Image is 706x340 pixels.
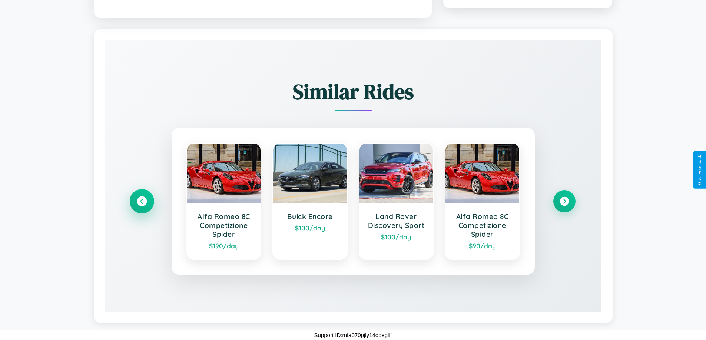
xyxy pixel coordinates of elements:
[281,212,339,221] h3: Buick Encore
[453,242,512,250] div: $ 90 /day
[314,330,392,340] p: Support ID: mfa070pjly14obeglff
[195,242,253,250] div: $ 190 /day
[281,224,339,232] div: $ 100 /day
[272,143,348,260] a: Buick Encore$100/day
[445,143,520,260] a: Alfa Romeo 8C Competizione Spider$90/day
[367,212,426,230] h3: Land Rover Discovery Sport
[359,143,434,260] a: Land Rover Discovery Sport$100/day
[367,233,426,241] div: $ 100 /day
[195,212,253,239] h3: Alfa Romeo 8C Competizione Spider
[453,212,512,239] h3: Alfa Romeo 8C Competizione Spider
[186,143,262,260] a: Alfa Romeo 8C Competizione Spider$190/day
[697,155,702,185] div: Give Feedback
[131,77,576,106] h2: Similar Rides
